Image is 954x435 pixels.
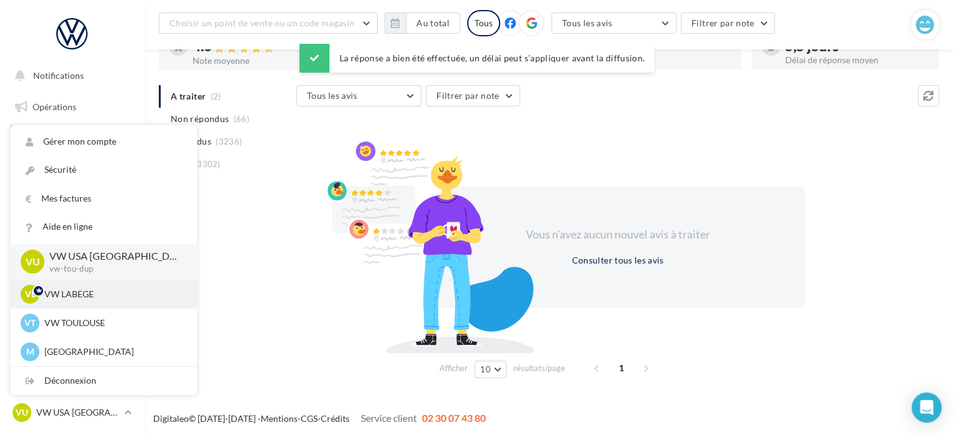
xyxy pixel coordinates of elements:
[169,18,354,28] span: Choisir un point de vente ou un code magasin
[26,345,34,358] span: M
[551,13,676,34] button: Tous les avis
[588,56,731,64] div: Taux de réponse
[33,70,84,81] span: Notifications
[8,219,136,245] a: Contacts
[25,288,36,300] span: VL
[8,94,136,120] a: Opérations
[44,317,182,329] p: VW TOULOUSE
[16,406,28,419] span: VU
[8,250,136,277] a: Médiathèque
[8,312,136,349] a: PLV et print personnalisable
[8,282,136,308] a: Calendrier
[24,317,36,329] span: VT
[510,227,725,243] div: Vous n'avez aucun nouvel avis à traiter
[11,367,197,395] div: Déconnexion
[467,10,500,36] div: Tous
[11,128,197,156] a: Gérer mon compte
[193,56,336,65] div: Note moyenne
[426,85,520,106] button: Filtrer par note
[194,159,221,169] span: (3302)
[307,90,358,101] span: Tous les avis
[36,406,119,419] p: VW USA [GEOGRAPHIC_DATA]
[384,13,460,34] button: Au total
[153,413,189,424] a: Digitaleo
[44,288,182,300] p: VW LABEGE
[785,56,929,64] div: Délai de réponse moyen
[193,39,336,54] div: 4.6
[11,156,197,184] a: Sécurité
[234,114,249,124] span: (66)
[8,63,131,89] button: Notifications
[153,413,486,424] span: © [DATE]-[DATE] - - -
[513,362,565,374] span: résultats/page
[296,85,421,106] button: Tous les avis
[480,364,491,374] span: 10
[566,253,668,268] button: Consulter tous les avis
[8,354,136,391] a: Campagnes DataOnDemand
[361,412,417,424] span: Service client
[321,413,349,424] a: Crédits
[11,213,197,241] a: Aide en ligne
[26,255,40,269] span: VU
[261,413,298,424] a: Mentions
[49,249,177,264] p: VW USA [GEOGRAPHIC_DATA]
[681,13,775,34] button: Filtrer par note
[11,185,197,213] a: Mes factures
[8,188,136,215] a: Campagnes
[299,44,655,73] div: La réponse a bien été effectuée, un délai peut s’appliquer avant la diffusion.
[301,413,318,424] a: CGS
[159,13,378,34] button: Choisir un point de vente ou un code magasin
[406,13,460,34] button: Au total
[474,361,506,378] button: 10
[8,125,136,151] a: Boîte de réception
[8,157,136,183] a: Visibilité en ligne
[439,362,468,374] span: Afficher
[611,358,631,378] span: 1
[562,18,613,28] span: Tous les avis
[785,39,929,53] div: 5,5 jours
[33,101,76,112] span: Opérations
[911,392,941,422] div: Open Intercom Messenger
[171,113,229,125] span: Non répondus
[216,136,242,146] span: (3236)
[49,264,177,275] p: vw-tou-dup
[44,345,182,358] p: [GEOGRAPHIC_DATA]
[422,412,486,424] span: 02 30 07 43 80
[10,401,134,424] a: VU VW USA [GEOGRAPHIC_DATA]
